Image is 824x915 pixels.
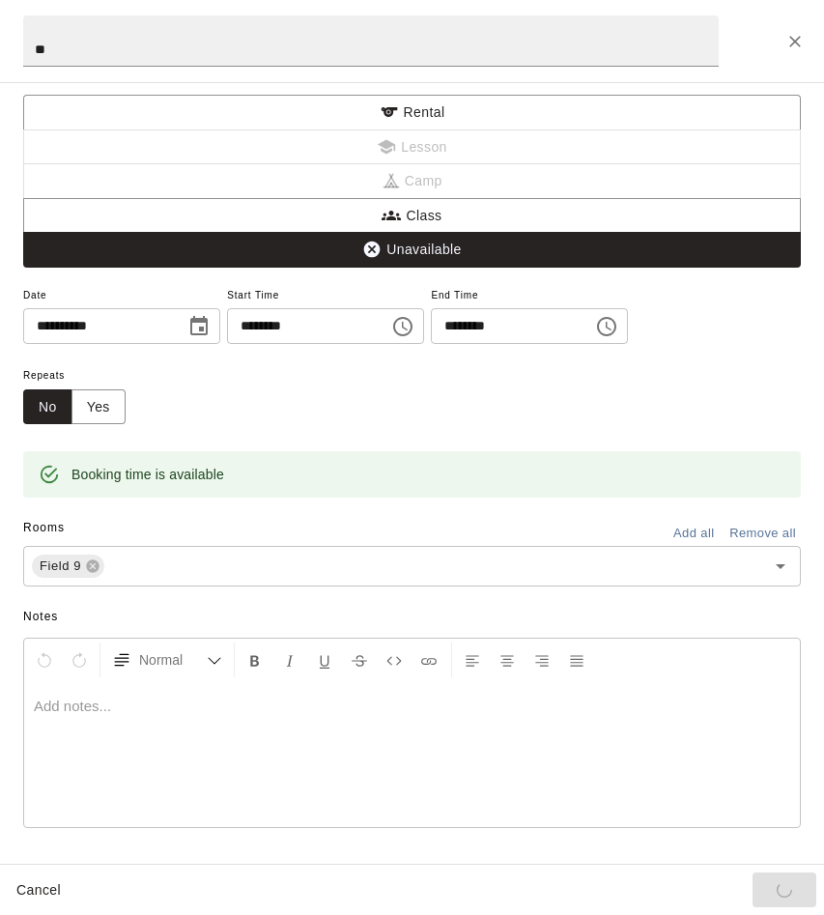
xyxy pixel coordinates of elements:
span: Start Time [227,283,424,309]
span: Repeats [23,363,141,389]
button: Class [23,198,801,234]
span: Camps can only be created in the Services page [23,164,801,199]
button: Redo [63,643,96,677]
button: Format Underline [308,643,341,677]
span: Date [23,283,220,309]
button: Insert Link [412,643,445,677]
button: Close [778,24,812,59]
button: Choose time, selected time is 6:00 PM [384,307,422,346]
button: Formatting Options [104,643,230,677]
button: Choose date, selected date is Oct 31, 2025 [180,307,218,346]
div: Booking time is available [71,457,224,492]
button: Remove all [725,519,801,549]
span: Notes [23,602,801,633]
div: Field 9 [32,555,104,578]
span: Rooms [23,521,65,534]
button: Unavailable [23,232,801,268]
button: Choose time, selected time is 9:00 PM [587,307,626,346]
button: Right Align [526,643,558,677]
button: Open [767,553,794,580]
span: Field 9 [32,557,89,576]
button: Justify Align [560,643,593,677]
button: Format Italics [273,643,306,677]
button: Add all [663,519,725,549]
button: Format Strikethrough [343,643,376,677]
div: outlined button group [23,389,126,425]
button: Yes [71,389,126,425]
span: Normal [139,650,207,670]
button: No [23,389,72,425]
button: Rental [23,95,801,130]
button: Undo [28,643,61,677]
button: Insert Code [378,643,411,677]
button: Cancel [8,872,70,908]
button: Format Bold [239,643,271,677]
span: Lessons must be created in the Services page first [23,130,801,165]
button: Left Align [456,643,489,677]
span: End Time [431,283,628,309]
button: Center Align [491,643,524,677]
